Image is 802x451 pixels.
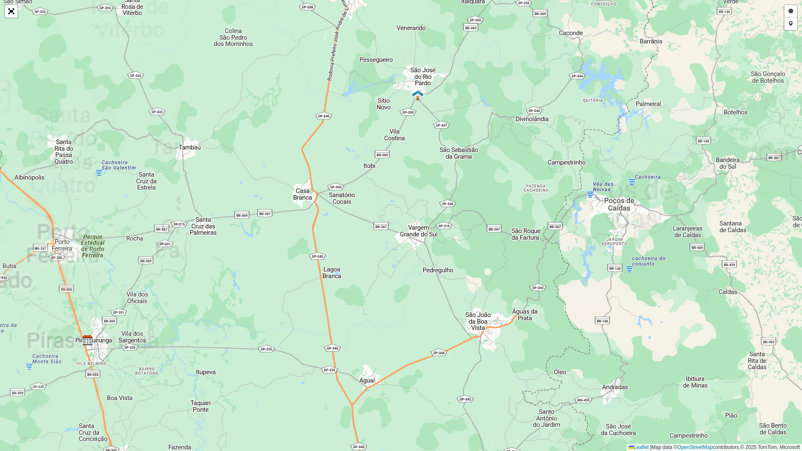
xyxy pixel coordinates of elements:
a: OpenStreetMap [678,444,713,450]
a: Leaflet [629,444,649,450]
a: Abrir mapa em tela cheia [5,5,18,18]
div: Map data © contributors,© 2025 TomTom, Microsoft [627,444,802,451]
img: Brapira SEDE [82,335,93,346]
a: Desenhar setor [784,5,797,18]
img: Brapira SJRP (PONTO DE APOIO) [412,90,423,101]
span: | [650,444,651,450]
a: Adicionar checkpoint [784,18,797,30]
